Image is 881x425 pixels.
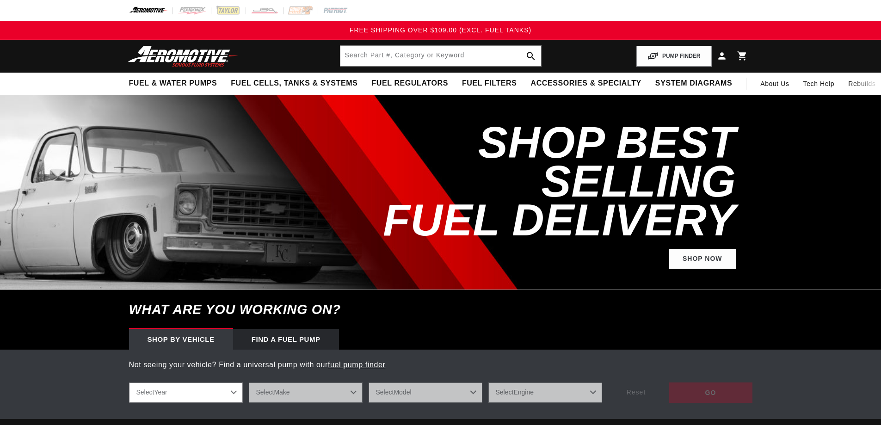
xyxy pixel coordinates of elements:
[129,79,217,88] span: Fuel & Water Pumps
[122,73,224,94] summary: Fuel & Water Pumps
[224,73,364,94] summary: Fuel Cells, Tanks & Systems
[760,80,789,87] span: About Us
[371,79,448,88] span: Fuel Regulators
[340,46,541,66] input: Search by Part Number, Category or Keyword
[753,73,796,95] a: About Us
[648,73,739,94] summary: System Diagrams
[488,382,602,403] select: Engine
[636,46,711,67] button: PUMP FINDER
[231,79,357,88] span: Fuel Cells, Tanks & Systems
[341,123,736,240] h2: SHOP BEST SELLING FUEL DELIVERY
[129,329,233,350] div: Shop by vehicle
[655,79,732,88] span: System Diagrams
[129,359,752,371] p: Not seeing your vehicle? Find a universal pump with our
[803,79,835,89] span: Tech Help
[462,79,517,88] span: Fuel Filters
[848,79,875,89] span: Rebuilds
[125,45,241,67] img: Aeromotive
[669,249,736,270] a: Shop Now
[455,73,524,94] summary: Fuel Filters
[364,73,455,94] summary: Fuel Regulators
[369,382,482,403] select: Model
[249,382,363,403] select: Make
[524,73,648,94] summary: Accessories & Specialty
[521,46,541,66] button: search button
[129,382,243,403] select: Year
[796,73,842,95] summary: Tech Help
[531,79,641,88] span: Accessories & Specialty
[233,329,339,350] div: Find a Fuel Pump
[350,26,531,34] span: FREE SHIPPING OVER $109.00 (EXCL. FUEL TANKS)
[328,361,385,369] a: fuel pump finder
[106,290,776,329] h6: What are you working on?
